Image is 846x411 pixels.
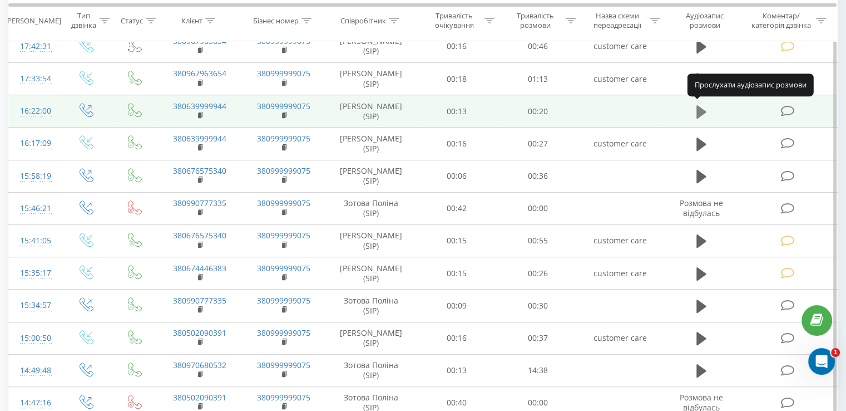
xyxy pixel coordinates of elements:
[497,95,578,128] td: 00:20
[5,16,61,26] div: [PERSON_NAME]
[326,257,417,290] td: [PERSON_NAME] (SIP)
[326,95,417,128] td: [PERSON_NAME] (SIP)
[808,348,835,375] iframe: Intercom live chat
[578,128,662,160] td: customer care
[326,322,417,354] td: [PERSON_NAME] (SIP)
[497,257,578,290] td: 00:26
[257,101,310,111] a: 380999999075
[578,322,662,354] td: customer care
[680,198,723,218] span: Розмова не відбулась
[173,360,226,370] a: 380970680532
[257,295,310,306] a: 380999999075
[257,327,310,338] a: 380999999075
[20,68,50,90] div: 17:33:54
[578,63,662,95] td: customer care
[20,295,50,316] div: 15:34:57
[417,322,497,354] td: 00:16
[497,322,578,354] td: 00:37
[257,360,310,370] a: 380999999075
[417,95,497,128] td: 00:13
[20,198,50,219] div: 15:46:21
[173,165,226,176] a: 380676575340
[497,63,578,95] td: 01:13
[497,224,578,257] td: 00:55
[417,128,497,160] td: 00:16
[20,165,50,187] div: 15:58:19
[326,30,417,62] td: [PERSON_NAME] (SIP)
[257,68,310,79] a: 380999999075
[257,392,310,403] a: 380999999075
[578,257,662,290] td: customer care
[257,165,310,176] a: 380999999075
[417,354,497,386] td: 00:13
[70,12,96,31] div: Тип дзвінка
[20,100,50,122] div: 16:22:00
[748,12,813,31] div: Коментар/категорія дзвінка
[578,224,662,257] td: customer care
[326,354,417,386] td: Зотова Поліна (SIP)
[326,290,417,322] td: Зотова Поліна (SIP)
[20,230,50,252] div: 15:41:05
[173,295,226,306] a: 380990777335
[497,160,578,192] td: 00:36
[173,101,226,111] a: 380639999944
[20,133,50,154] div: 16:17:09
[417,63,497,95] td: 00:18
[497,30,578,62] td: 00:46
[20,36,50,57] div: 17:42:31
[20,262,50,284] div: 15:35:17
[326,160,417,192] td: [PERSON_NAME] (SIP)
[417,290,497,322] td: 00:09
[257,198,310,208] a: 380999999075
[173,68,226,79] a: 380967963654
[173,133,226,144] a: 380639999944
[687,74,814,96] div: Прослухати аудіозапис розмови
[326,224,417,257] td: [PERSON_NAME] (SIP)
[427,12,482,31] div: Тривалість очікування
[173,327,226,338] a: 380502090391
[173,392,226,403] a: 380502090391
[257,133,310,144] a: 380999999075
[257,263,310,273] a: 380999999075
[417,257,497,290] td: 00:15
[831,348,840,357] span: 1
[417,192,497,224] td: 00:42
[497,354,578,386] td: 14:38
[417,160,497,192] td: 00:06
[417,224,497,257] td: 00:15
[340,16,386,26] div: Співробітник
[20,360,50,381] div: 14:49:48
[497,192,578,224] td: 00:00
[578,30,662,62] td: customer care
[326,192,417,224] td: Зотова Поліна (SIP)
[497,128,578,160] td: 00:27
[173,198,226,208] a: 380990777335
[121,16,143,26] div: Статус
[20,327,50,349] div: 15:00:50
[326,63,417,95] td: [PERSON_NAME] (SIP)
[326,128,417,160] td: [PERSON_NAME] (SIP)
[257,230,310,241] a: 380999999075
[588,12,647,31] div: Назва схеми переадресації
[507,12,563,31] div: Тривалість розмови
[173,263,226,273] a: 380674446383
[497,290,578,322] td: 00:30
[253,16,299,26] div: Бізнес номер
[417,30,497,62] td: 00:16
[181,16,202,26] div: Клієнт
[173,230,226,241] a: 380676575340
[672,12,738,31] div: Аудіозапис розмови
